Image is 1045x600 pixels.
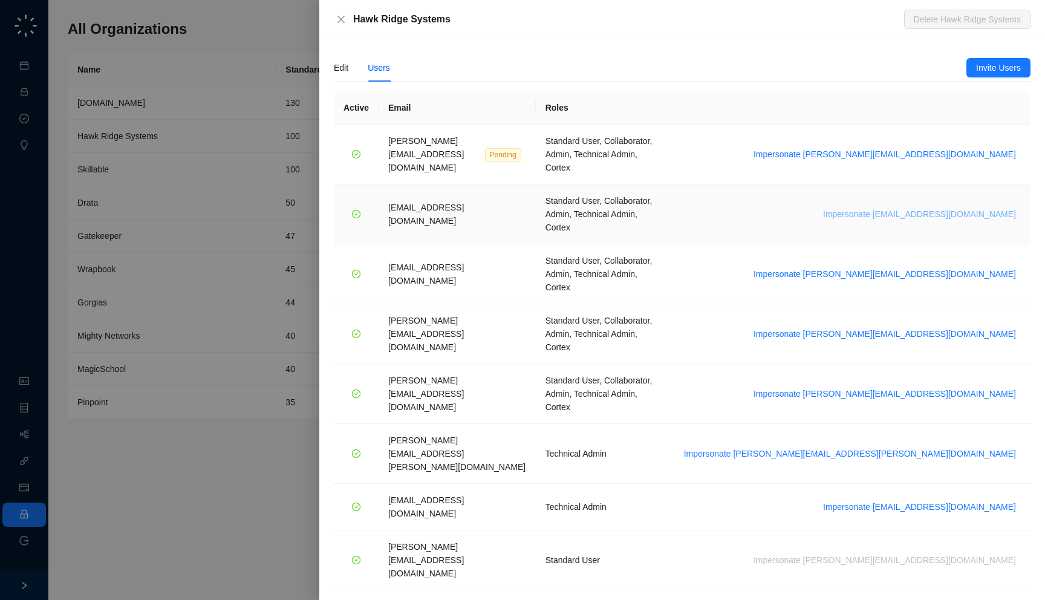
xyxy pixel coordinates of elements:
span: Impersonate [EMAIL_ADDRESS][DOMAIN_NAME] [823,500,1016,514]
span: Impersonate [PERSON_NAME][EMAIL_ADDRESS][DOMAIN_NAME] [754,267,1016,281]
span: close [336,15,346,24]
span: Impersonate [EMAIL_ADDRESS][DOMAIN_NAME] [823,207,1016,221]
div: Hawk Ridge Systems [353,12,904,27]
button: Impersonate [PERSON_NAME][EMAIL_ADDRESS][PERSON_NAME][DOMAIN_NAME] [679,446,1021,461]
td: Standard User, Collaborator, Admin, Technical Admin, Cortex [536,125,669,184]
span: [PERSON_NAME][EMAIL_ADDRESS][DOMAIN_NAME] [388,376,464,412]
span: [EMAIL_ADDRESS][DOMAIN_NAME] [388,495,464,518]
button: Impersonate [EMAIL_ADDRESS][DOMAIN_NAME] [818,207,1021,221]
div: Edit [334,61,348,74]
span: check-circle [352,449,360,458]
span: Impersonate [PERSON_NAME][EMAIL_ADDRESS][PERSON_NAME][DOMAIN_NAME] [684,447,1016,460]
button: Close [334,12,348,27]
span: [EMAIL_ADDRESS][DOMAIN_NAME] [388,203,464,226]
span: [PERSON_NAME][EMAIL_ADDRESS][DOMAIN_NAME] [388,542,464,578]
span: check-circle [352,150,360,158]
span: Impersonate [PERSON_NAME][EMAIL_ADDRESS][DOMAIN_NAME] [754,327,1016,341]
span: [PERSON_NAME][EMAIL_ADDRESS][PERSON_NAME][DOMAIN_NAME] [388,435,526,472]
button: Invite Users [966,58,1030,77]
span: Impersonate [PERSON_NAME][EMAIL_ADDRESS][DOMAIN_NAME] [754,148,1016,161]
span: Pending [485,148,521,161]
button: Impersonate [PERSON_NAME][EMAIL_ADDRESS][DOMAIN_NAME] [749,267,1021,281]
button: Impersonate [PERSON_NAME][EMAIL_ADDRESS][DOMAIN_NAME] [749,327,1021,341]
span: check-circle [352,556,360,564]
th: Active [334,91,379,125]
span: Impersonate [PERSON_NAME][EMAIL_ADDRESS][DOMAIN_NAME] [754,387,1016,400]
span: check-circle [352,270,360,278]
button: Delete Hawk Ridge Systems [904,10,1030,29]
span: Invite Users [976,61,1021,74]
span: check-circle [352,503,360,511]
td: Technical Admin [536,484,669,530]
td: Standard User, Collaborator, Admin, Technical Admin, Cortex [536,244,669,304]
td: Technical Admin [536,424,669,484]
span: [PERSON_NAME][EMAIL_ADDRESS][DOMAIN_NAME] [388,316,464,352]
span: check-circle [352,390,360,398]
span: check-circle [352,330,360,338]
th: Email [379,91,536,125]
td: Standard User, Collaborator, Admin, Technical Admin, Cortex [536,364,669,424]
td: Standard User, Collaborator, Admin, Technical Admin, Cortex [536,304,669,364]
button: Impersonate [PERSON_NAME][EMAIL_ADDRESS][DOMAIN_NAME] [749,386,1021,401]
div: Users [368,61,390,74]
span: [PERSON_NAME][EMAIL_ADDRESS][DOMAIN_NAME] [388,136,464,172]
span: [EMAIL_ADDRESS][DOMAIN_NAME] [388,262,464,285]
button: Impersonate [EMAIL_ADDRESS][DOMAIN_NAME] [818,500,1021,514]
button: Impersonate [PERSON_NAME][EMAIL_ADDRESS][DOMAIN_NAME] [749,553,1021,567]
button: Impersonate [PERSON_NAME][EMAIL_ADDRESS][DOMAIN_NAME] [749,147,1021,161]
th: Roles [536,91,669,125]
td: Standard User [536,530,669,590]
span: check-circle [352,210,360,218]
td: Standard User, Collaborator, Admin, Technical Admin, Cortex [536,184,669,244]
